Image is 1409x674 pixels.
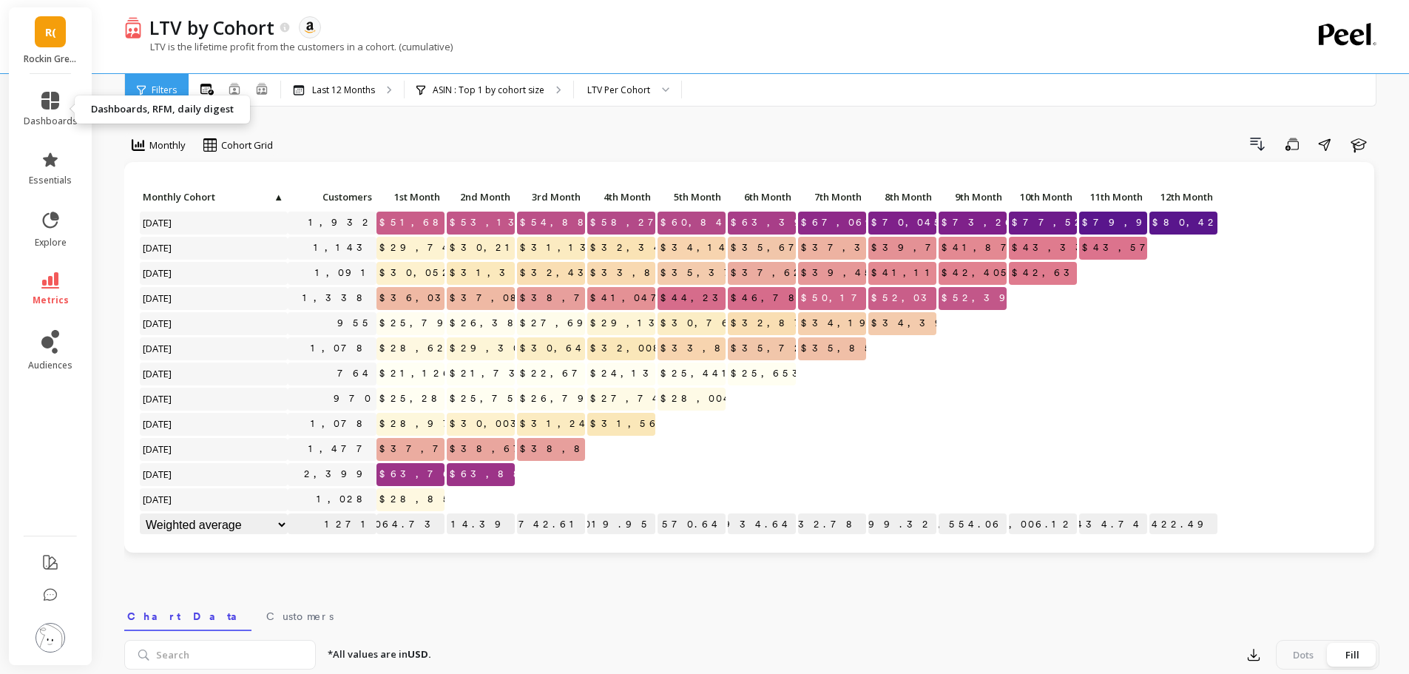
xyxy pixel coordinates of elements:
span: $50,170.65 [798,287,905,309]
span: 1st Month [379,191,440,203]
a: 764 [334,363,376,385]
p: $50,799.32 [868,513,936,536]
span: $29,132.87 [587,312,717,334]
div: Toggle SortBy [376,186,446,209]
div: Toggle SortBy [516,186,587,209]
span: [DATE] [140,463,176,485]
p: 9th Month [939,186,1007,207]
span: $25,653.80 [728,363,842,385]
span: $27,695.41 [517,312,635,334]
span: $53,137.05 [447,212,567,234]
strong: USD. [408,647,431,661]
span: $37,332.19 [798,237,933,259]
span: Monthly Cohort [143,191,272,203]
span: $25,791.61 [376,312,496,334]
span: $22,672.74 [517,363,633,385]
div: Toggle SortBy [938,186,1008,209]
span: $37,711.96 [376,438,507,460]
p: $55,554.06 [939,513,1007,536]
span: $39,762.80 [868,237,995,259]
a: 970 [331,388,376,410]
a: 1,078 [308,413,376,435]
span: [DATE] [140,287,176,309]
span: $79,961.45 [1079,212,1203,234]
div: Toggle SortBy [587,186,657,209]
span: 6th Month [731,191,791,203]
span: [DATE] [140,363,176,385]
span: $26,383.58 [447,312,575,334]
div: Dots [1279,643,1328,667]
p: 10th Month [1009,186,1077,207]
p: Rockin Green (Essor) [24,53,78,65]
span: $25,288.24 [376,388,493,410]
span: Filters [152,84,177,96]
span: $30,213.33 [447,237,575,259]
span: 4th Month [590,191,651,203]
span: Chart Data [127,609,249,624]
span: $28,853.57 [376,488,505,510]
p: 12th Month [1149,186,1217,207]
img: profile picture [36,623,65,653]
nav: Tabs [124,597,1379,631]
a: 1,143 [311,237,376,259]
span: $43,332.37 [1009,237,1143,259]
span: $31,569.99 [587,413,717,435]
p: Customers [288,186,376,207]
span: $32,874.88 [728,312,862,334]
p: 3rd Month [517,186,585,207]
p: Last 12 Months [312,84,375,96]
span: explore [35,237,67,249]
span: $25,441.87 [658,363,776,385]
span: $31,249.83 [517,413,647,435]
p: LTV is the lifetime profit from the customers in a cohort. (cumulative) [124,40,453,53]
p: $37,019.95 [587,513,655,536]
span: $73,260.75 [939,212,1059,234]
p: $39,570.64 [658,513,726,536]
p: $66,434.74 [1079,513,1147,536]
span: $36,035.63 [376,287,497,309]
span: $35,672.15 [728,237,845,259]
span: $28,629.09 [376,337,497,360]
p: 5th Month [658,186,726,207]
span: $63,884.80 [447,463,573,485]
span: Customers [266,609,334,624]
p: 1271 [288,513,376,536]
div: Toggle SortBy [657,186,727,209]
span: $80,422.49 [1149,212,1264,234]
p: $46,932.78 [798,513,866,536]
span: 5th Month [660,191,721,203]
a: 1,338 [300,287,376,309]
span: metrics [33,294,69,306]
a: 1,028 [314,488,376,510]
span: $54,883.52 [517,212,640,234]
span: $67,069.06 [798,212,910,234]
span: 11th Month [1082,191,1143,203]
a: 955 [334,312,376,334]
span: $51,688.97 [376,212,507,234]
input: Search [124,640,316,670]
span: $38,773.82 [517,287,658,309]
span: $30,647.37 [517,337,643,360]
span: [DATE] [140,212,176,234]
span: dashboards [24,115,78,127]
span: $34,393.45 [868,312,997,334]
span: $34,194.20 [798,312,913,334]
a: 2,399 [301,463,376,485]
span: R( [45,24,56,41]
span: 12th Month [1152,191,1213,203]
span: $60,841.02 [658,212,766,234]
span: [DATE] [140,237,176,259]
span: 2nd Month [450,191,510,203]
p: *All values are in [328,647,431,662]
a: 1,932 [305,212,376,234]
div: Toggle SortBy [446,186,516,209]
span: $29,747.33 [376,237,510,259]
span: $41,872.07 [939,237,1061,259]
span: Monthly [149,138,186,152]
span: $44,234.60 [658,287,766,309]
span: $32,343.66 [587,237,710,259]
span: $35,854.24 [798,337,915,360]
div: Toggle SortBy [797,186,868,209]
span: $32,008.40 [587,337,697,360]
span: [DATE] [140,413,176,435]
